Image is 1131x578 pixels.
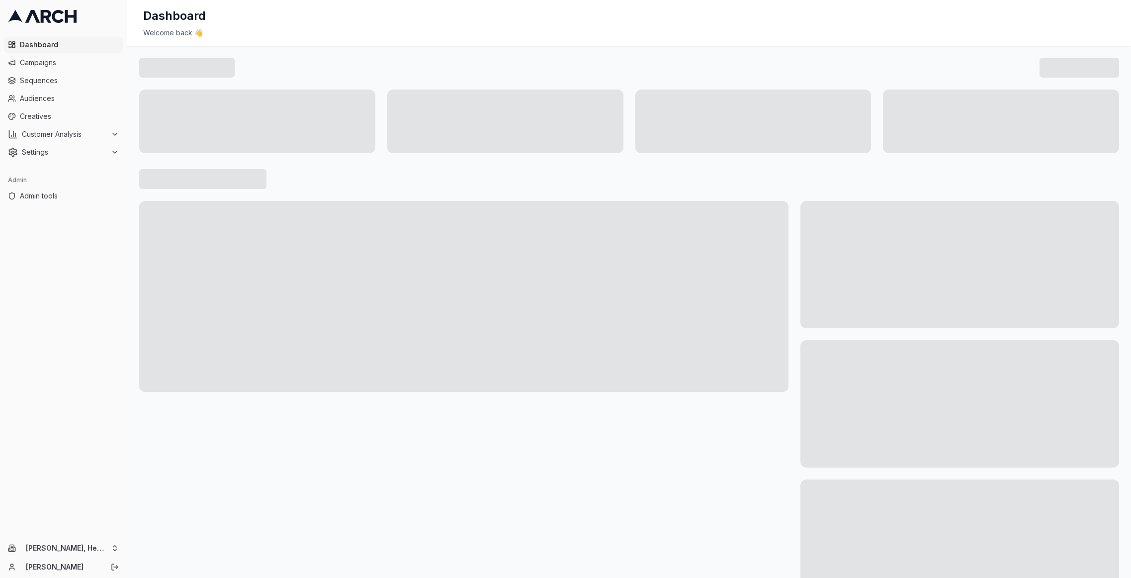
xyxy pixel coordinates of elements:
[4,126,123,142] button: Customer Analysis
[20,76,119,86] span: Sequences
[143,8,206,24] h1: Dashboard
[20,94,119,103] span: Audiences
[4,73,123,89] a: Sequences
[4,108,123,124] a: Creatives
[20,40,119,50] span: Dashboard
[20,58,119,68] span: Campaigns
[4,188,123,204] a: Admin tools
[22,147,107,157] span: Settings
[20,111,119,121] span: Creatives
[4,37,123,53] a: Dashboard
[143,28,1115,38] div: Welcome back 👋
[4,172,123,188] div: Admin
[26,544,107,553] span: [PERSON_NAME], Heating, Cooling and Drains
[4,55,123,71] a: Campaigns
[20,191,119,201] span: Admin tools
[4,144,123,160] button: Settings
[22,129,107,139] span: Customer Analysis
[4,91,123,106] a: Audiences
[108,560,122,574] button: Log out
[4,540,123,556] button: [PERSON_NAME], Heating, Cooling and Drains
[26,562,100,572] a: [PERSON_NAME]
